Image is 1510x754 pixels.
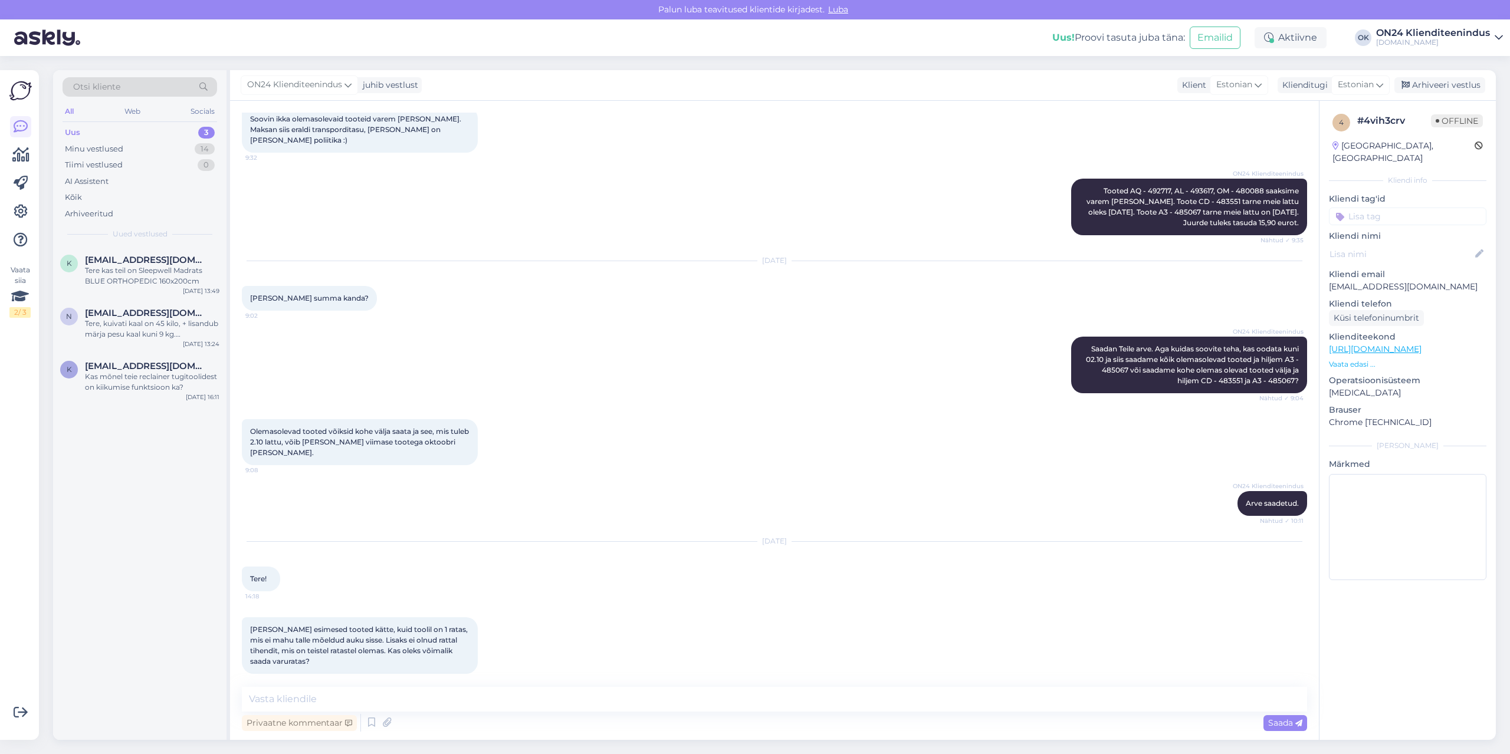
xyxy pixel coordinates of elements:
[9,265,31,318] div: Vaata siia
[1329,230,1486,242] p: Kliendi nimi
[9,80,32,102] img: Askly Logo
[1329,281,1486,293] p: [EMAIL_ADDRESS][DOMAIN_NAME]
[250,574,267,583] span: Tere!
[1233,327,1304,336] span: ON24 Klienditeenindus
[85,318,219,340] div: Tere, kuivati kaal on 45 kilo, + lisandub märja pesu kaal kuni 9 kg. [PERSON_NAME] peaks kannatam...
[250,294,369,302] span: [PERSON_NAME] summa kanda?
[1177,79,1206,91] div: Klient
[1329,175,1486,186] div: Kliendi info
[65,127,80,139] div: Uus
[1268,717,1302,728] span: Saada
[250,427,471,457] span: Olemasolevad tooted võiksid kohe välja saata ja see, mis tuleb 2.10 lattu, võib [PERSON_NAME] vii...
[113,229,168,239] span: Uued vestlused
[1329,387,1486,399] p: [MEDICAL_DATA]
[1329,374,1486,387] p: Operatsioonisüsteem
[1329,416,1486,429] p: Chrome [TECHNICAL_ID]
[245,674,290,683] span: 14:19
[1329,298,1486,310] p: Kliendi telefon
[183,287,219,295] div: [DATE] 13:49
[65,192,82,203] div: Kõik
[1330,248,1473,261] input: Lisa nimi
[65,176,109,187] div: AI Assistent
[65,208,113,220] div: Arhiveeritud
[198,159,215,171] div: 0
[1052,32,1075,43] b: Uus!
[1357,114,1431,128] div: # 4vih3crv
[358,79,418,91] div: juhib vestlust
[65,143,123,155] div: Minu vestlused
[1329,331,1486,343] p: Klienditeekond
[1329,440,1486,451] div: [PERSON_NAME]
[73,81,120,93] span: Otsi kliente
[1052,31,1185,45] div: Proovi tasuta juba täna:
[245,311,290,320] span: 9:02
[67,365,72,374] span: K
[195,143,215,155] div: 14
[1086,186,1301,227] span: Tooted AQ - 492717, AL - 493617, OM - 480088 saaksime varem [PERSON_NAME]. Toote CD - 483551 tarn...
[85,255,208,265] span: Kodulinnatuled@gmail.com
[1376,28,1490,38] div: ON24 Klienditeenindus
[1329,208,1486,225] input: Lisa tag
[250,114,463,144] span: Soovin ikka olemasolevaid tooteid varem [PERSON_NAME]. Maksan siis eraldi transporditasu, [PERSON...
[1338,78,1374,91] span: Estonian
[122,104,143,119] div: Web
[1339,118,1344,127] span: 4
[188,104,217,119] div: Socials
[85,308,208,318] span: nele.mandla@gmail.com
[85,361,208,371] span: Kaidi91@gmail.com
[65,159,123,171] div: Tiimi vestlused
[1394,77,1485,93] div: Arhiveeri vestlus
[198,127,215,139] div: 3
[1329,404,1486,416] p: Brauser
[66,312,72,321] span: n
[245,153,290,162] span: 9:32
[1376,28,1503,47] a: ON24 Klienditeenindus[DOMAIN_NAME]
[1329,268,1486,281] p: Kliendi email
[9,307,31,318] div: 2 / 3
[242,715,357,731] div: Privaatne kommentaar
[67,259,72,268] span: K
[1329,458,1486,470] p: Märkmed
[250,625,470,666] span: [PERSON_NAME] esimesed tooted kätte, kuid toolil on 1 ratas, mis ei mahu talle mõeldud auku sisse...
[1190,27,1240,49] button: Emailid
[186,393,219,401] div: [DATE] 16:11
[1329,310,1424,326] div: Küsi telefoninumbrit
[1278,79,1328,91] div: Klienditugi
[63,104,76,119] div: All
[1431,114,1483,127] span: Offline
[1233,169,1304,178] span: ON24 Klienditeenindus
[1355,29,1371,46] div: OK
[1332,140,1475,164] div: [GEOGRAPHIC_DATA], [GEOGRAPHIC_DATA]
[1259,394,1304,403] span: Nähtud ✓ 9:04
[1329,193,1486,205] p: Kliendi tag'id
[242,536,1307,546] div: [DATE]
[245,466,290,475] span: 9:08
[1086,344,1301,385] span: Saadan Teile arve. Aga kuidas soovite teha, kas oodata kuni 02.10 ja siis saadame kõik olemasolev...
[1259,236,1304,245] span: Nähtud ✓ 9:35
[1329,344,1422,354] a: [URL][DOMAIN_NAME]
[183,340,219,348] div: [DATE] 13:24
[1329,359,1486,370] p: Vaata edasi ...
[1246,499,1299,508] span: Arve saadetud.
[1259,516,1304,525] span: Nähtud ✓ 10:11
[1216,78,1252,91] span: Estonian
[1233,482,1304,490] span: ON24 Klienditeenindus
[242,255,1307,266] div: [DATE]
[85,371,219,393] div: Kas mõnel teie reclainer tugitoolidest on kiikumise funktsioon ka?
[247,78,342,91] span: ON24 Klienditeenindus
[85,265,219,287] div: Tere kas teil on Sleepwell Madrats BLUE ORTHOPEDIC 160x200cm
[1376,38,1490,47] div: [DOMAIN_NAME]
[825,4,852,15] span: Luba
[1255,27,1327,48] div: Aktiivne
[245,592,290,601] span: 14:18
